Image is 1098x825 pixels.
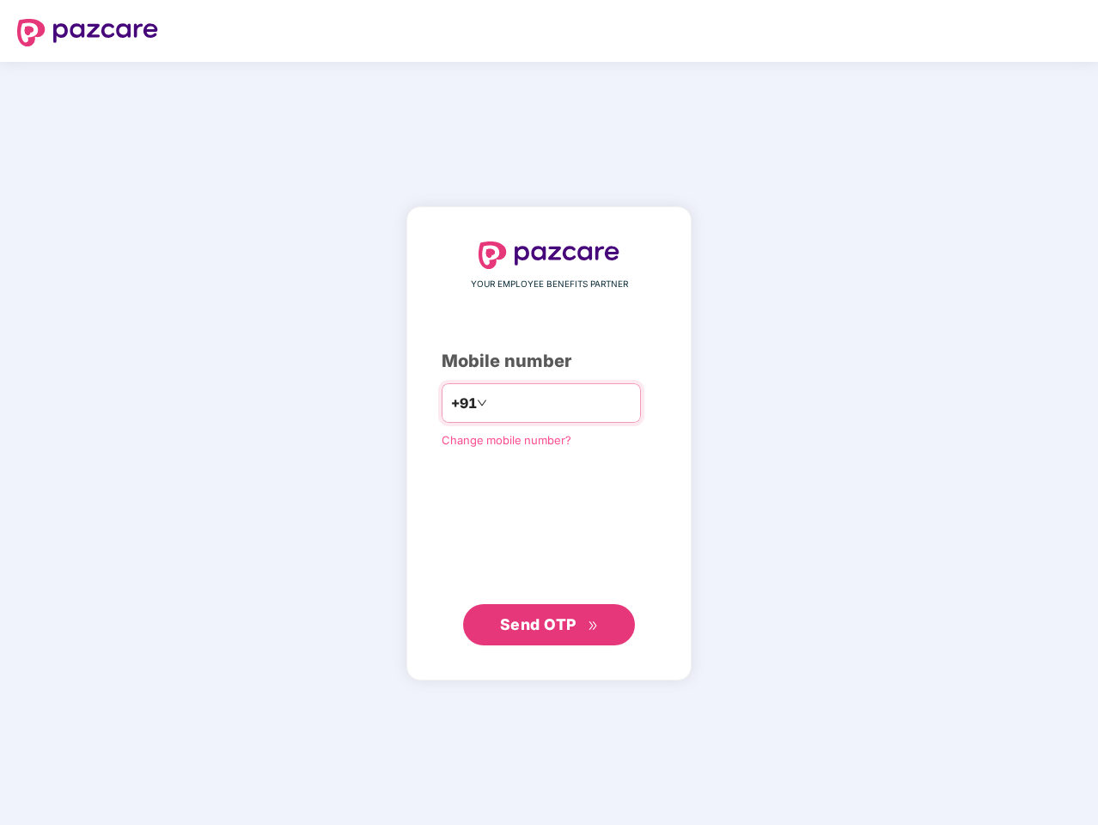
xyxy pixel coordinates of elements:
img: logo [479,241,619,269]
div: Mobile number [442,348,656,375]
a: Change mobile number? [442,433,571,447]
img: logo [17,19,158,46]
span: YOUR EMPLOYEE BENEFITS PARTNER [471,278,628,291]
span: down [477,398,487,408]
span: +91 [451,393,477,414]
span: double-right [588,620,599,632]
span: Send OTP [500,615,576,633]
button: Send OTPdouble-right [463,604,635,645]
